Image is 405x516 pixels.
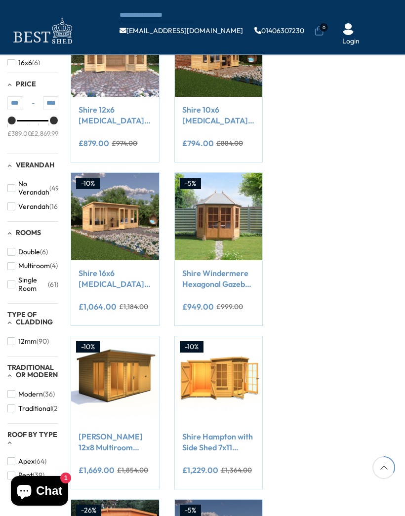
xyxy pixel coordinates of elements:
button: No Verandah [7,177,61,199]
span: 12mm [18,337,37,346]
button: Apex [7,454,46,469]
span: (6) [40,248,48,256]
button: Traditional [7,401,64,416]
div: £389.00 [7,128,32,137]
ins: £1,669.00 [79,466,115,474]
span: (49) [49,184,61,193]
div: -10% [76,341,100,353]
span: 16x6 [18,59,32,67]
ins: £949.00 [182,303,214,311]
span: Traditional or Modern [7,363,58,379]
button: Modern [7,387,55,401]
div: -10% [180,341,203,353]
img: logo [7,15,77,47]
span: 0 [320,23,328,32]
span: (39) [33,471,44,479]
del: £1,364.00 [221,467,252,474]
inbox-online-store-chat: Shopify online store chat [8,476,71,508]
span: Double [18,248,40,256]
del: £1,854.00 [117,467,148,474]
span: (28) [52,404,64,413]
ins: £1,064.00 [79,303,117,311]
button: Double [7,245,48,259]
span: Pent [18,471,33,479]
div: -10% [76,178,100,190]
span: Price [16,79,36,88]
del: £999.00 [216,303,243,310]
span: (6) [32,59,40,67]
ins: £879.00 [79,139,109,147]
span: Multiroom [18,262,50,270]
img: User Icon [342,23,354,35]
button: Verandah [7,199,60,214]
a: [PERSON_NAME] 12x8 Multiroom Summerhouse and Storage Shed [79,431,151,453]
img: Shire Lela 12x8 Multiroom Summerhouse and Storage Shed - Best Shed [71,336,159,424]
a: Login [342,37,360,46]
ins: £1,229.00 [182,466,218,474]
span: Modern [18,390,43,398]
ins: £794.00 [182,139,214,147]
span: Single Room [18,276,48,293]
span: (16) [49,202,60,211]
a: [EMAIL_ADDRESS][DOMAIN_NAME] [120,27,243,34]
span: (36) [43,390,55,398]
span: Verandah [18,202,49,211]
button: Pent [7,468,44,482]
a: Shire Hampton with Side Shed 7x11 Corner Summerhouse 12mm Interlock Cladding [182,431,255,453]
a: Shire 16x6 [MEDICAL_DATA][PERSON_NAME] Summerhouse [79,268,151,290]
div: £2,869.99 [31,128,58,137]
input: Max value [43,96,59,110]
span: Rooms [16,228,41,237]
del: £974.00 [112,140,137,147]
button: Single Room [7,273,58,296]
del: £1,184.00 [119,303,148,310]
span: Apex [18,457,35,466]
span: - [23,98,43,108]
img: Shire Hampton with Side Shed 7x11 Corner Summerhouse 12mm Interlock Cladding - Best Shed [175,336,262,424]
a: Shire Windermere Hexagonal Gazebo Summerhouse 8x7 Double doors 12mm Cladding [182,268,255,290]
input: Min value [7,96,23,110]
span: Type of Cladding [7,310,53,326]
a: Shire 10x6 [MEDICAL_DATA][PERSON_NAME] Summerhouse [182,104,255,126]
a: 01406307230 [254,27,304,34]
div: Price [7,120,58,146]
a: 0 [314,26,324,36]
button: Multiroom [7,259,58,273]
button: 16x6 [7,56,40,70]
del: £884.00 [216,140,243,147]
span: Roof By Type [7,430,57,439]
span: No Verandah [18,180,49,197]
button: 12mm [7,334,49,349]
span: Traditional [18,404,52,413]
div: -5% [180,178,201,190]
span: (61) [48,280,58,289]
span: Verandah [16,160,54,169]
a: Shire 12x6 [MEDICAL_DATA][PERSON_NAME] Summerhouse [79,104,151,126]
span: (64) [35,457,46,466]
span: (90) [37,337,49,346]
span: (4) [50,262,58,270]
